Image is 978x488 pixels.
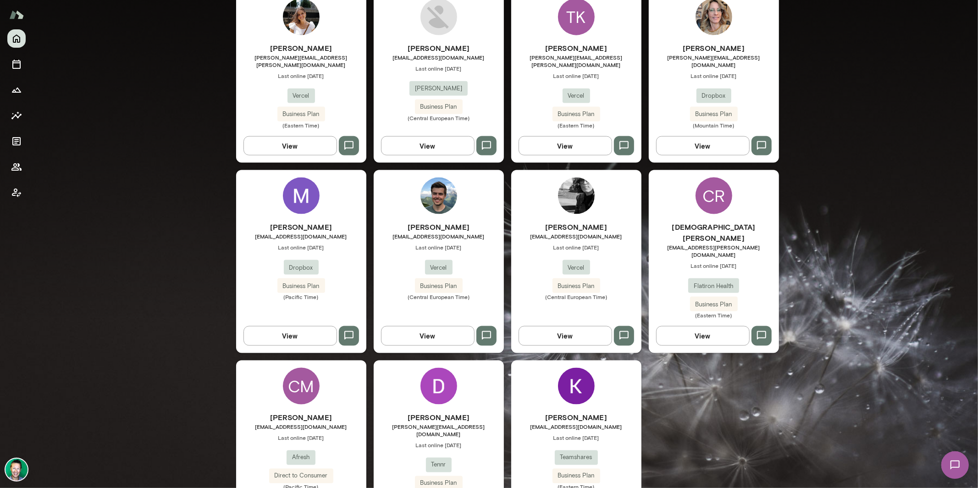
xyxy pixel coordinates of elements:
[696,91,731,100] span: Dropbox
[649,122,779,129] span: (Mountain Time)
[374,65,504,72] span: Last online [DATE]
[236,122,366,129] span: (Eastern Time)
[511,122,641,129] span: (Eastern Time)
[649,72,779,79] span: Last online [DATE]
[688,282,739,291] span: Flatiron Health
[374,233,504,240] span: [EMAIL_ADDRESS][DOMAIN_NAME]
[287,91,315,100] span: Vercel
[563,263,590,272] span: Vercel
[7,132,26,150] button: Documents
[511,54,641,68] span: [PERSON_NAME][EMAIL_ADDRESS][PERSON_NAME][DOMAIN_NAME]
[409,84,468,93] span: [PERSON_NAME]
[7,29,26,48] button: Home
[236,54,366,68] span: [PERSON_NAME][EMAIL_ADDRESS][PERSON_NAME][DOMAIN_NAME]
[277,110,325,119] span: Business Plan
[519,326,612,345] button: View
[511,222,641,233] h6: [PERSON_NAME]
[511,434,641,441] span: Last online [DATE]
[243,136,337,155] button: View
[7,106,26,125] button: Insights
[649,54,779,68] span: [PERSON_NAME][EMAIL_ADDRESS][DOMAIN_NAME]
[287,453,315,462] span: Afresh
[6,459,28,481] img: Brian Lawrence
[236,293,366,300] span: (Pacific Time)
[555,453,598,462] span: Teamshares
[690,110,738,119] span: Business Plan
[236,72,366,79] span: Last online [DATE]
[696,177,732,214] div: CR
[519,136,612,155] button: View
[511,233,641,240] span: [EMAIL_ADDRESS][DOMAIN_NAME]
[7,81,26,99] button: Growth Plan
[511,43,641,54] h6: [PERSON_NAME]
[236,233,366,240] span: [EMAIL_ADDRESS][DOMAIN_NAME]
[374,441,504,449] span: Last online [DATE]
[563,91,590,100] span: Vercel
[236,434,366,441] span: Last online [DATE]
[236,423,366,430] span: [EMAIL_ADDRESS][DOMAIN_NAME]
[374,222,504,233] h6: [PERSON_NAME]
[656,326,750,345] button: View
[420,177,457,214] img: Chris Widmaier
[284,263,319,272] span: Dropbox
[558,368,595,405] img: Kristina Nazmutdinova
[649,222,779,244] h6: [DEMOGRAPHIC_DATA][PERSON_NAME]
[236,412,366,423] h6: [PERSON_NAME]
[511,244,641,251] span: Last online [DATE]
[374,114,504,122] span: (Central European Time)
[236,244,366,251] span: Last online [DATE]
[415,282,463,291] span: Business Plan
[511,412,641,423] h6: [PERSON_NAME]
[553,110,600,119] span: Business Plan
[420,368,457,405] img: Daniel Guillen
[511,72,641,79] span: Last online [DATE]
[236,222,366,233] h6: [PERSON_NAME]
[243,326,337,345] button: View
[381,326,475,345] button: View
[283,368,320,405] div: CM
[236,43,366,54] h6: [PERSON_NAME]
[426,460,452,470] span: Tennr
[553,471,600,481] span: Business Plan
[553,282,600,291] span: Business Plan
[277,282,325,291] span: Business Plan
[374,293,504,300] span: (Central European Time)
[7,158,26,176] button: Members
[415,479,463,488] span: Business Plan
[374,412,504,423] h6: [PERSON_NAME]
[511,423,641,430] span: [EMAIL_ADDRESS][DOMAIN_NAME]
[656,136,750,155] button: View
[374,43,504,54] h6: [PERSON_NAME]
[374,423,504,438] span: [PERSON_NAME][EMAIL_ADDRESS][DOMAIN_NAME]
[269,471,333,481] span: Direct to Consumer
[511,293,641,300] span: (Central European Time)
[374,54,504,61] span: [EMAIL_ADDRESS][DOMAIN_NAME]
[7,183,26,202] button: Client app
[425,263,453,272] span: Vercel
[374,244,504,251] span: Last online [DATE]
[690,300,738,309] span: Business Plan
[9,6,24,23] img: Mento
[649,244,779,258] span: [EMAIL_ADDRESS][PERSON_NAME][DOMAIN_NAME]
[649,262,779,269] span: Last online [DATE]
[7,55,26,73] button: Sessions
[283,177,320,214] img: Mark Shuster
[381,136,475,155] button: View
[558,177,595,214] img: Bel Curcio
[649,311,779,319] span: (Eastern Time)
[649,43,779,54] h6: [PERSON_NAME]
[415,102,463,111] span: Business Plan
